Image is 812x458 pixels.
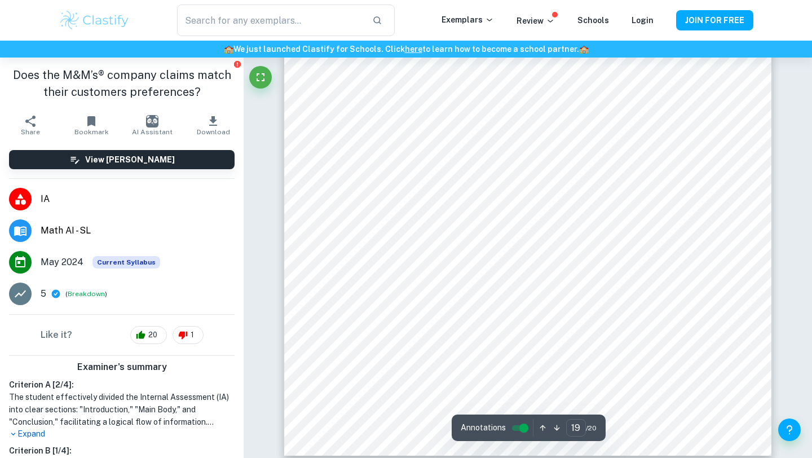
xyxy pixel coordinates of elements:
[461,422,506,434] span: Annotations
[577,16,609,25] a: Schools
[21,128,40,136] span: Share
[173,326,204,344] div: 1
[132,128,173,136] span: AI Assistant
[130,326,167,344] div: 20
[142,329,164,341] span: 20
[41,328,72,342] h6: Like it?
[632,16,654,25] a: Login
[74,128,109,136] span: Bookmark
[676,10,753,30] button: JOIN FOR FREE
[778,419,801,441] button: Help and Feedback
[68,289,105,299] button: Breakdown
[184,329,200,341] span: 1
[233,60,241,68] button: Report issue
[41,287,46,301] p: 5
[579,45,589,54] span: 🏫
[586,423,597,433] span: / 20
[9,428,235,440] p: Expand
[197,128,230,136] span: Download
[146,115,158,127] img: AI Assistant
[249,66,272,89] button: Fullscreen
[224,45,233,54] span: 🏫
[85,153,175,166] h6: View [PERSON_NAME]
[442,14,494,26] p: Exemplars
[41,224,235,237] span: Math AI - SL
[59,9,130,32] img: Clastify logo
[61,109,122,141] button: Bookmark
[405,45,422,54] a: here
[9,150,235,169] button: View [PERSON_NAME]
[92,256,160,268] span: Current Syllabus
[9,378,235,391] h6: Criterion A [ 2 / 4 ]:
[9,444,235,457] h6: Criterion B [ 1 / 4 ]:
[183,109,244,141] button: Download
[177,5,363,36] input: Search for any exemplars...
[92,256,160,268] div: This exemplar is based on the current syllabus. Feel free to refer to it for inspiration/ideas wh...
[65,289,107,300] span: ( )
[41,192,235,206] span: IA
[122,109,183,141] button: AI Assistant
[517,15,555,27] p: Review
[9,391,235,428] h1: The student effectively divided the Internal Assessment (IA) into clear sections: "Introduction,"...
[2,43,810,55] h6: We just launched Clastify for Schools. Click to learn how to become a school partner.
[9,67,235,100] h1: Does the M&M’s® company claims match their customers preferences?
[41,256,83,269] span: May 2024
[5,360,239,374] h6: Examiner's summary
